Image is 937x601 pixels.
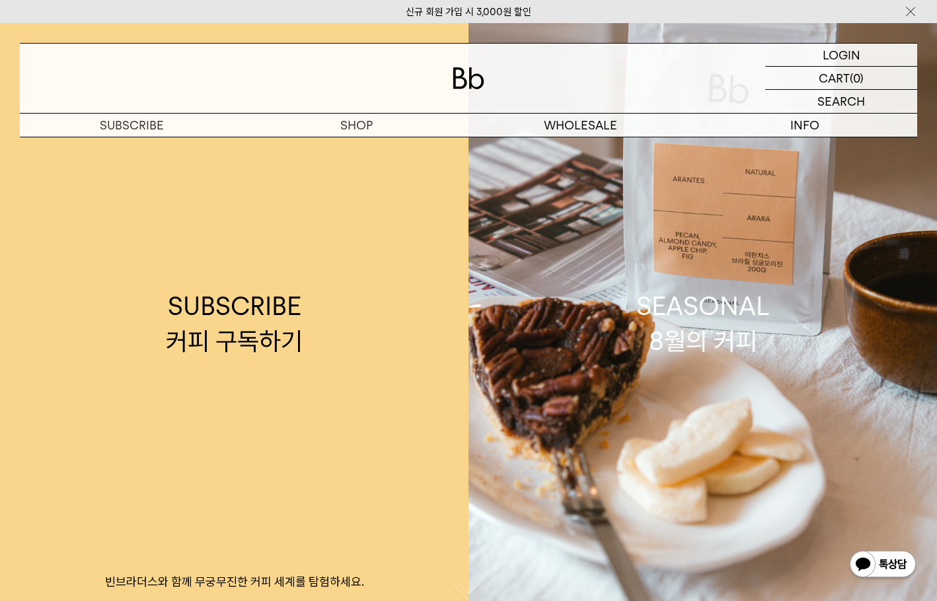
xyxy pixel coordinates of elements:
[166,289,303,359] div: SUBSCRIBE 커피 구독하기
[244,114,469,137] a: SHOP
[453,67,484,89] img: 로고
[636,289,770,359] div: SEASONAL 8월의 커피
[819,67,850,89] p: CART
[823,44,860,66] p: LOGIN
[468,114,693,137] p: WHOLESALE
[20,114,244,137] a: SUBSCRIBE
[817,90,865,113] p: SEARCH
[765,44,917,67] a: LOGIN
[850,67,864,89] p: (0)
[848,549,917,581] img: 카카오톡 채널 1:1 채팅 버튼
[693,114,918,137] p: INFO
[765,67,917,90] a: CART (0)
[406,6,531,18] a: 신규 회원 가입 시 3,000원 할인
